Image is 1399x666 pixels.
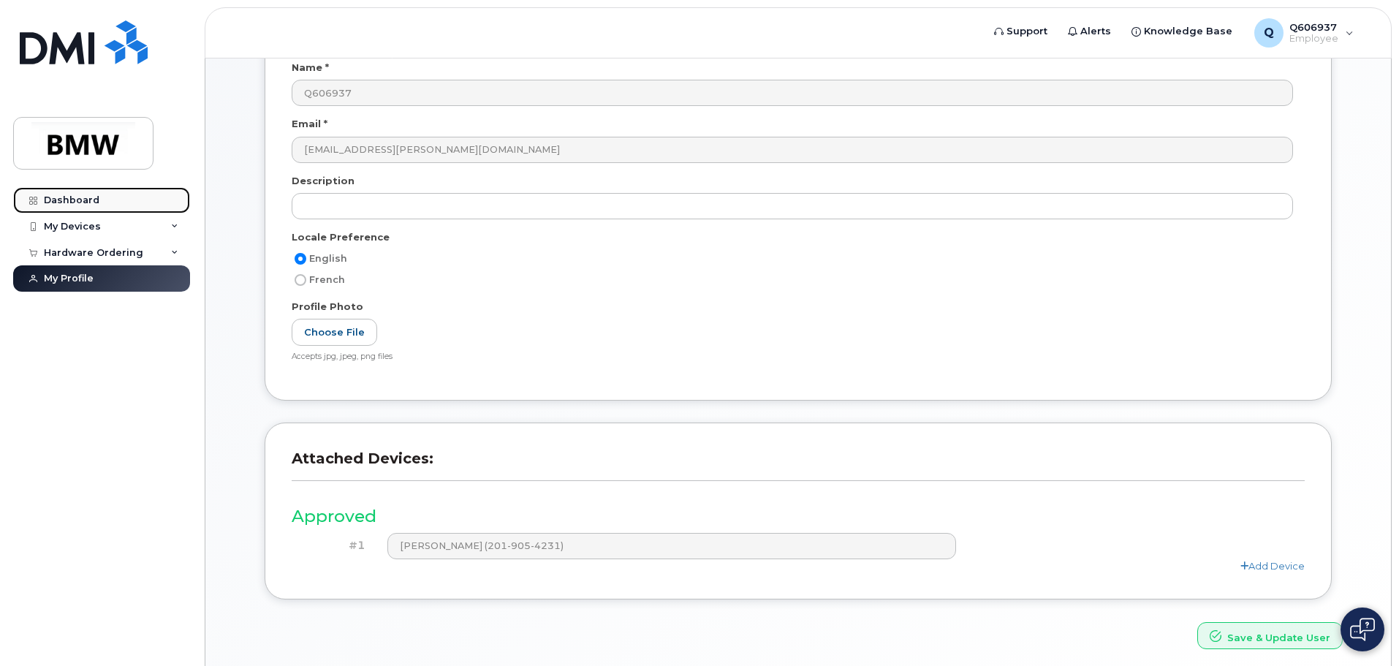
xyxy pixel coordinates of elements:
input: French [295,274,306,286]
span: French [309,274,345,285]
span: Q606937 [1289,21,1338,33]
label: Email * [292,117,327,131]
label: Name * [292,61,329,75]
span: Employee [1289,33,1338,45]
h3: Attached Devices: [292,450,1305,481]
label: Profile Photo [292,300,363,314]
label: Description [292,174,355,188]
label: Locale Preference [292,230,390,244]
h3: Approved [292,507,1305,526]
button: Save & Update User [1197,622,1343,649]
span: Knowledge Base [1144,24,1232,39]
img: Open chat [1350,618,1375,641]
a: Alerts [1058,17,1121,46]
a: Knowledge Base [1121,17,1243,46]
input: English [295,253,306,265]
span: English [309,253,347,264]
div: Accepts jpg, jpeg, png files [292,352,1293,363]
div: Q606937 [1244,18,1364,48]
a: Add Device [1240,560,1305,572]
h4: #1 [303,540,365,552]
label: Choose File [292,319,377,346]
span: Alerts [1080,24,1111,39]
span: Support [1006,24,1047,39]
a: Support [984,17,1058,46]
span: Q [1264,24,1274,42]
